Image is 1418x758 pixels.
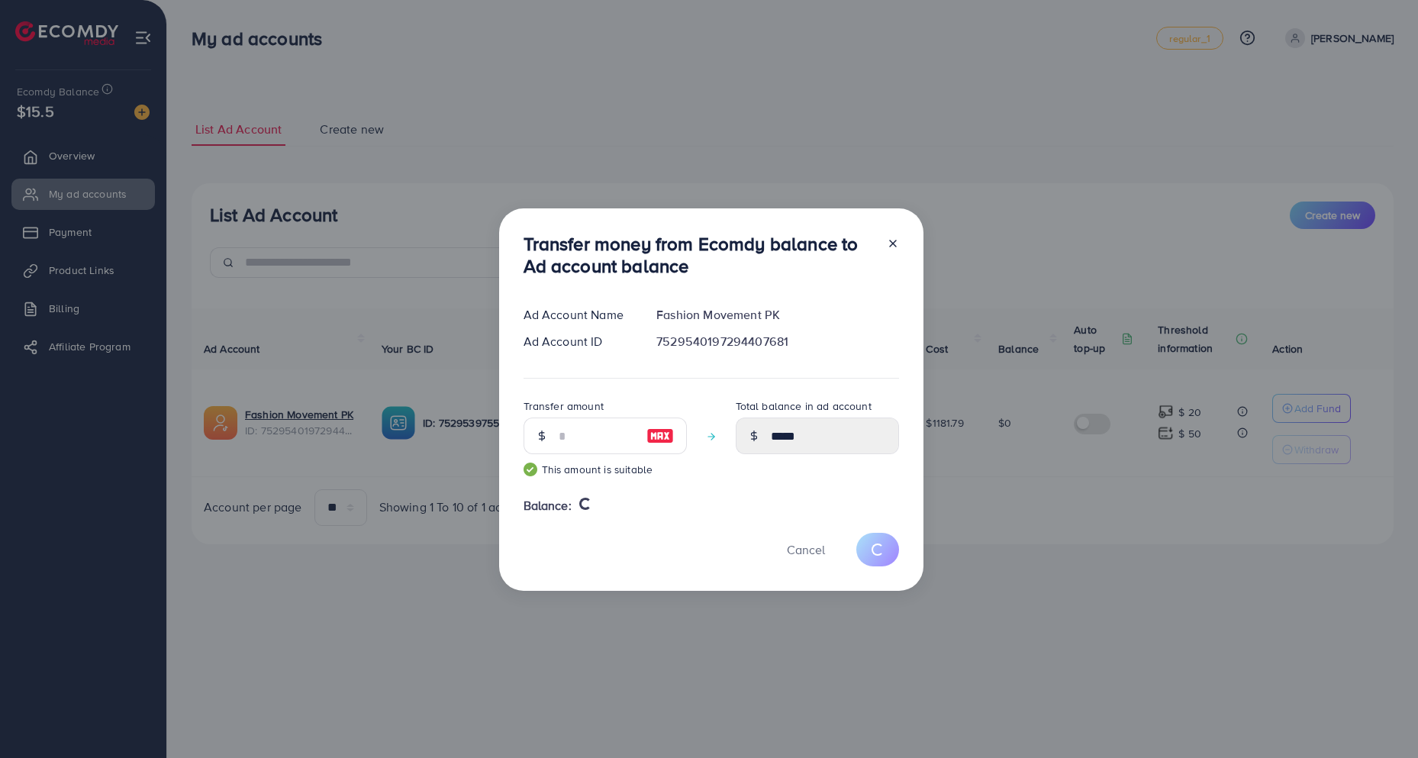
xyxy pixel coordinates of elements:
[524,233,875,277] h3: Transfer money from Ecomdy balance to Ad account balance
[511,333,645,350] div: Ad Account ID
[524,462,687,477] small: This amount is suitable
[511,306,645,324] div: Ad Account Name
[644,333,910,350] div: 7529540197294407681
[646,427,674,445] img: image
[1353,689,1407,747] iframe: Chat
[524,497,572,514] span: Balance:
[736,398,872,414] label: Total balance in ad account
[524,398,604,414] label: Transfer amount
[644,306,910,324] div: Fashion Movement PK
[768,533,844,566] button: Cancel
[787,541,825,558] span: Cancel
[524,463,537,476] img: guide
